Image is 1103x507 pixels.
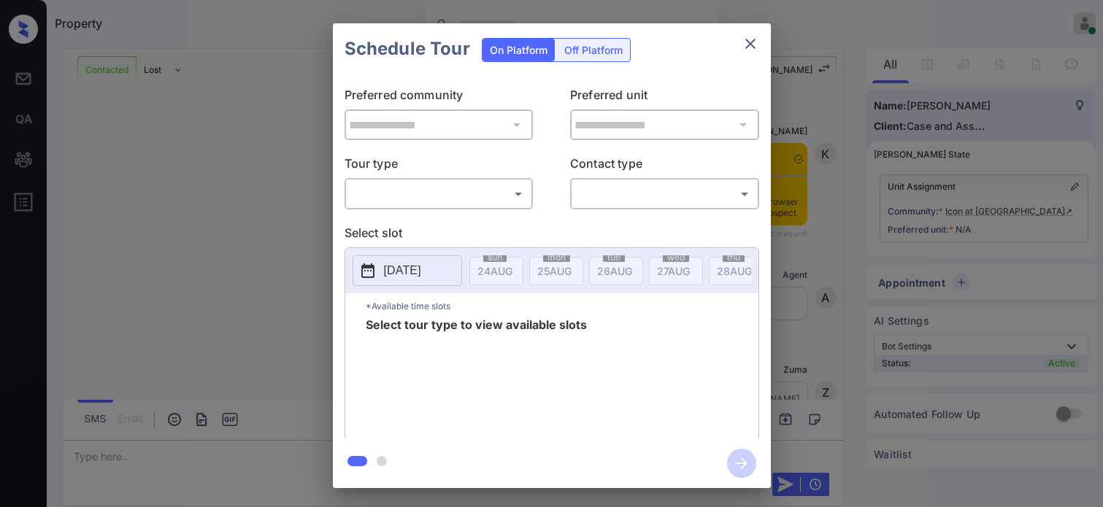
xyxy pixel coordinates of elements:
[345,86,534,109] p: Preferred community
[570,86,759,109] p: Preferred unit
[333,23,482,74] h2: Schedule Tour
[483,39,555,61] div: On Platform
[384,262,421,279] p: [DATE]
[366,293,758,319] p: *Available time slots
[557,39,630,61] div: Off Platform
[345,155,534,178] p: Tour type
[366,319,587,436] span: Select tour type to view available slots
[353,255,462,286] button: [DATE]
[345,224,759,247] p: Select slot
[736,29,765,58] button: close
[570,155,759,178] p: Contact type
